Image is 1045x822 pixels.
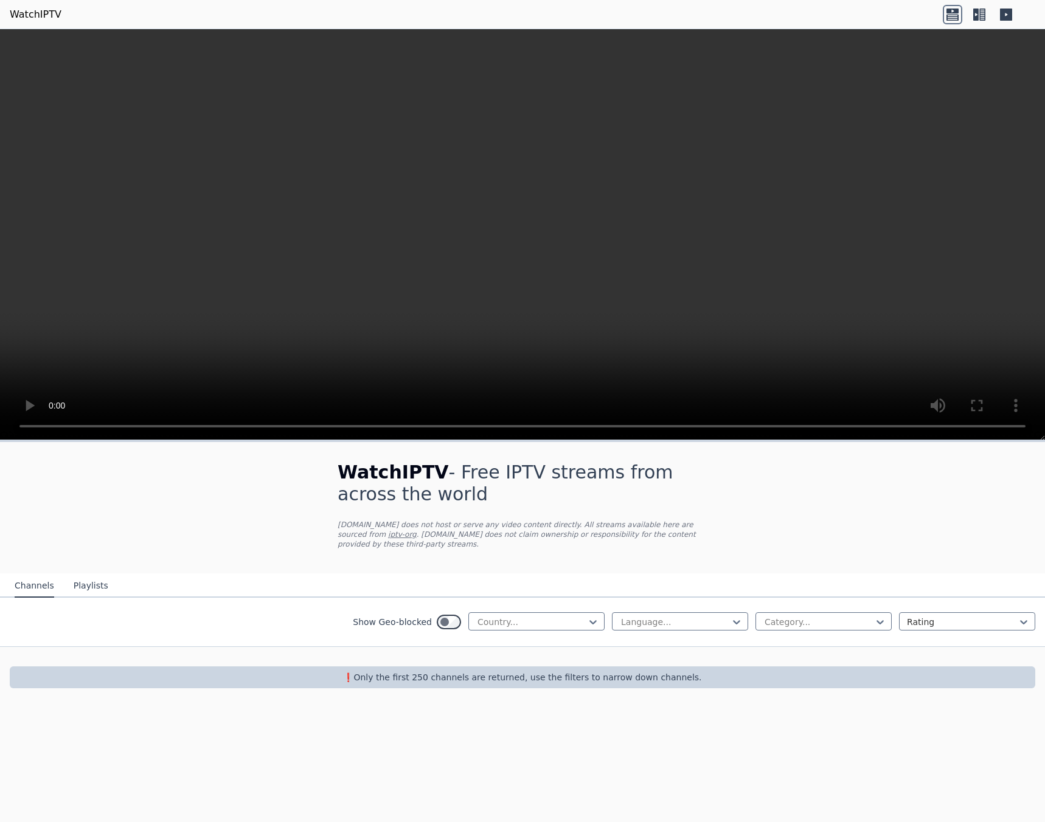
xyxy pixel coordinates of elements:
[10,7,61,22] a: WatchIPTV
[15,671,1030,683] p: ❗️Only the first 250 channels are returned, use the filters to narrow down channels.
[338,520,707,549] p: [DOMAIN_NAME] does not host or serve any video content directly. All streams available here are s...
[74,575,108,598] button: Playlists
[388,530,417,539] a: iptv-org
[353,616,432,628] label: Show Geo-blocked
[15,575,54,598] button: Channels
[338,461,449,483] span: WatchIPTV
[338,461,707,505] h1: - Free IPTV streams from across the world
